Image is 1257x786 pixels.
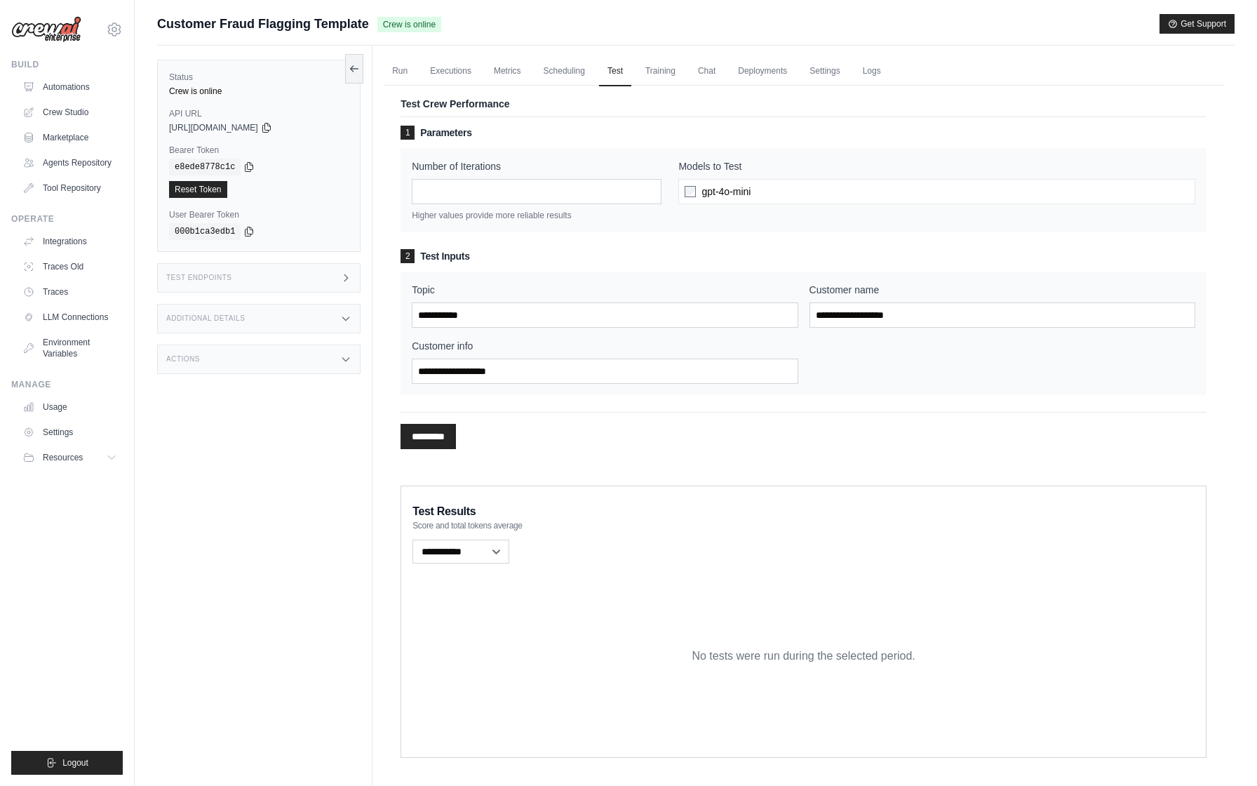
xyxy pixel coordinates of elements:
a: Run [384,57,416,86]
span: Score and total tokens average [412,520,523,531]
span: [URL][DOMAIN_NAME] [169,122,258,133]
a: Traces Old [17,255,123,278]
h3: Parameters [401,126,1206,140]
img: Logo [11,16,81,43]
p: Test Crew Performance [401,97,1206,111]
label: Customer info [412,339,798,353]
a: Marketplace [17,126,123,149]
div: Operate [11,213,123,225]
a: Logs [854,57,889,86]
span: 2 [401,249,415,263]
label: Topic [412,283,798,297]
button: Resources [17,446,123,469]
a: Tool Repository [17,177,123,199]
span: gpt-4o-mini [701,185,751,199]
label: Bearer Token [169,145,349,156]
a: Chat [690,57,724,86]
span: 1 [401,126,415,140]
label: Models to Test [678,159,1195,173]
a: Automations [17,76,123,98]
button: Logout [11,751,123,775]
a: Deployments [730,57,795,86]
a: Agents Repository [17,152,123,174]
a: Crew Studio [17,101,123,124]
a: Training [637,57,684,86]
label: User Bearer Token [169,209,349,220]
label: API URL [169,108,349,119]
label: Status [169,72,349,83]
h3: Actions [166,355,200,364]
button: Get Support [1159,14,1235,34]
h3: Additional Details [166,314,245,323]
span: Customer Fraud Flagging Template [157,14,369,34]
a: Settings [17,421,123,444]
a: Scheduling [535,57,593,86]
div: Manage [11,379,123,390]
code: 000b1ca3edb1 [169,223,241,240]
a: Environment Variables [17,331,123,365]
a: Test [599,57,631,86]
div: Crew is online [169,86,349,97]
a: Integrations [17,230,123,253]
div: Build [11,59,123,70]
span: Resources [43,452,83,463]
p: No tests were run during the selected period. [692,648,915,665]
a: Metrics [485,57,530,86]
p: Higher values provide more reliable results [412,210,661,221]
h3: Test Inputs [401,249,1206,263]
label: Customer name [809,283,1195,297]
code: e8ede8778c1c [169,159,241,175]
h3: Test Endpoints [166,274,232,282]
a: Usage [17,396,123,418]
a: LLM Connections [17,306,123,328]
a: Executions [422,57,480,86]
a: Settings [801,57,848,86]
span: Logout [62,757,88,768]
a: Traces [17,281,123,303]
span: Crew is online [377,17,441,32]
span: Test Results [412,503,476,520]
label: Number of Iterations [412,159,661,173]
a: Reset Token [169,181,227,198]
